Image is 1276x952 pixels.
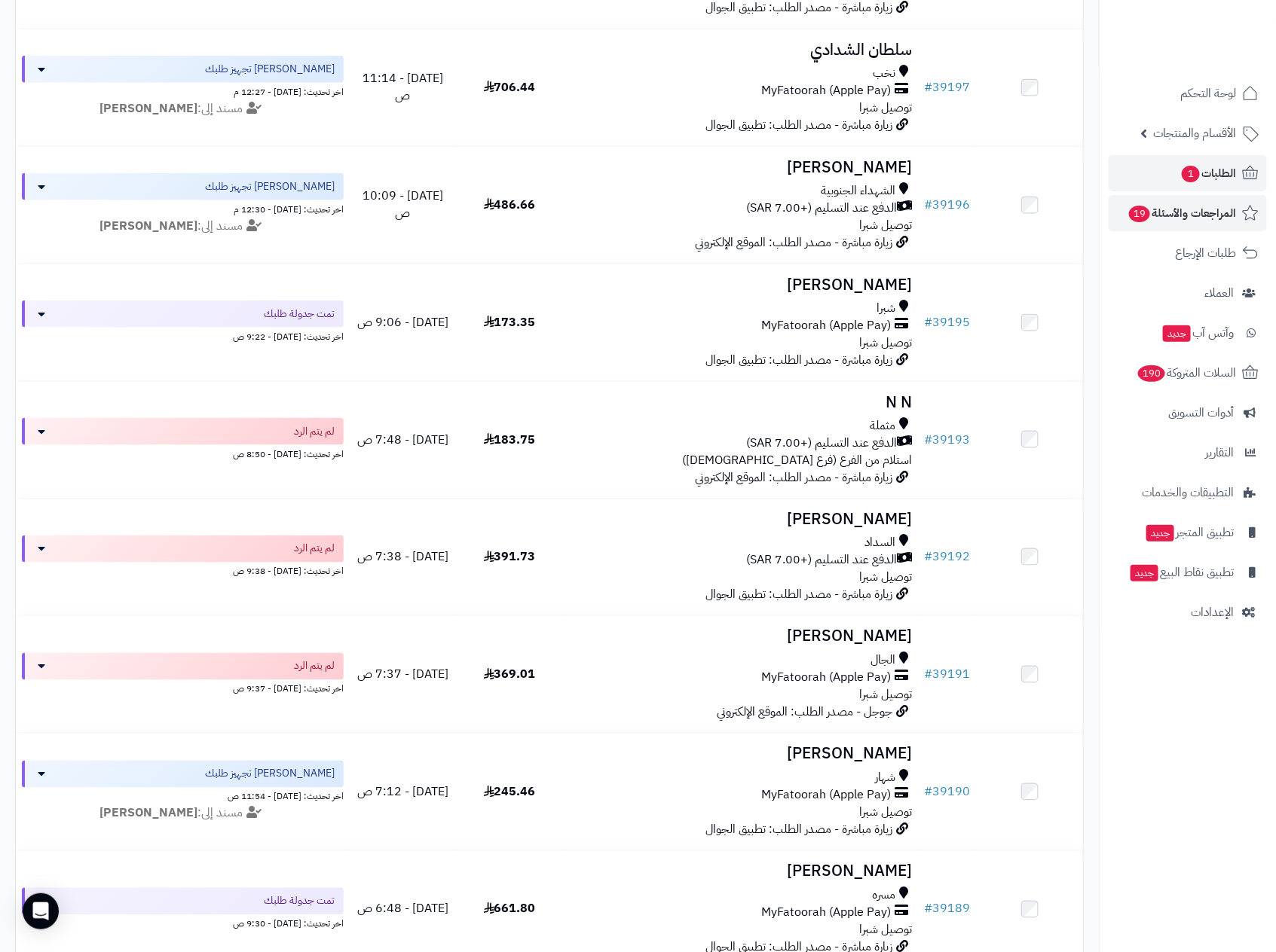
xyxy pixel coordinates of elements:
span: الدفع عند التسليم (+7.00 SAR) [746,552,897,569]
span: الطلبات [1180,163,1236,184]
a: #39189 [924,900,970,918]
span: الدفع عند التسليم (+7.00 SAR) [746,200,897,217]
span: لم يتم الرد [294,542,335,557]
span: توصيل شبرا [859,216,912,234]
span: توصيل شبرا [859,921,912,939]
span: [DATE] - 7:38 ص [357,548,448,566]
span: [DATE] - 10:09 ص [363,187,443,222]
span: جديد [1131,565,1158,581]
img: logo-2.png [1173,41,1262,72]
span: المراجعات والأسئلة [1128,203,1236,224]
span: [PERSON_NAME] تجهيز طلبك [205,62,335,77]
a: المراجعات والأسئلة19 [1109,195,1267,231]
a: #39197 [924,78,970,96]
a: #39190 [924,783,970,801]
span: # [924,431,932,449]
span: توصيل شبرا [859,804,912,822]
span: [DATE] - 7:48 ص [357,431,448,449]
span: [DATE] - 7:37 ص [357,666,448,684]
strong: [PERSON_NAME] [99,217,197,235]
span: مثملة [870,417,895,435]
span: جديد [1146,525,1174,542]
span: السلات المتروكة [1137,362,1236,383]
span: لم يتم الرد [294,659,335,674]
a: #39191 [924,666,970,684]
span: زيارة مباشرة - مصدر الطلب: تطبيق الجوال [705,821,892,839]
span: # [924,783,932,801]
span: مسره [872,887,895,905]
span: 486.66 [484,196,536,214]
a: طلبات الإرجاع [1109,235,1267,271]
span: التطبيقات والخدمات [1142,482,1234,503]
span: التقارير [1205,442,1234,463]
span: العملاء [1204,282,1234,304]
span: MyFatoorah (Apple Pay) [761,905,891,922]
h3: [PERSON_NAME] [569,863,913,880]
span: طلبات الإرجاع [1175,243,1236,264]
span: الإعدادات [1191,602,1234,623]
h3: [PERSON_NAME] [569,276,913,294]
span: لوحة التحكم [1180,83,1236,104]
span: لم يتم الرد [294,424,335,439]
div: مسند إلى: [11,100,355,117]
div: Open Intercom Messenger [23,893,59,929]
span: زيارة مباشرة - مصدر الطلب: الموقع الإلكتروني [695,468,892,487]
div: اخر تحديث: [DATE] - 11:54 ص [22,788,344,804]
span: 661.80 [484,900,536,918]
span: MyFatoorah (Apple Pay) [761,82,891,99]
span: توصيل شبرا [859,99,912,117]
span: توصيل شبرا [859,686,912,704]
span: 19 [1129,206,1150,222]
span: شبرا [877,300,895,317]
span: توصيل شبرا [859,569,912,587]
span: 183.75 [484,431,536,449]
div: مسند إلى: [11,218,355,235]
h3: [PERSON_NAME] [569,628,913,645]
a: الإعدادات [1109,594,1267,630]
strong: [PERSON_NAME] [99,99,197,117]
span: وآتس آب [1161,322,1234,343]
span: 190 [1138,365,1165,382]
span: زيارة مباشرة - مصدر الطلب: تطبيق الجوال [705,351,892,369]
span: استلام من الفرع (فرع [DEMOGRAPHIC_DATA]) [682,451,912,469]
span: [PERSON_NAME] تجهيز طلبك [205,767,335,782]
div: اخر تحديث: [DATE] - 9:30 ص [22,915,344,931]
div: اخر تحديث: [DATE] - 9:22 ص [22,328,344,343]
span: MyFatoorah (Apple Pay) [761,317,891,334]
span: الشهداء الجنوبية [821,182,895,200]
span: تمت جدولة طلبك [264,894,335,909]
a: السلات المتروكة190 [1109,355,1267,391]
span: تمت جدولة طلبك [264,307,335,322]
span: [DATE] - 7:12 ص [357,783,448,801]
span: [PERSON_NAME] تجهيز طلبك [205,179,335,194]
div: اخر تحديث: [DATE] - 9:37 ص [22,680,344,696]
h3: سلطان الشدادي [569,41,913,59]
div: مسند إلى: [11,805,355,822]
span: # [924,666,932,684]
div: اخر تحديث: [DATE] - 12:27 م [22,83,344,99]
a: لوحة التحكم [1109,75,1267,111]
span: [DATE] - 9:06 ص [357,313,448,331]
span: 706.44 [484,78,536,96]
span: 173.35 [484,313,536,331]
span: # [924,196,932,214]
div: اخر تحديث: [DATE] - 8:50 ص [22,445,344,461]
span: MyFatoorah (Apple Pay) [761,670,891,687]
a: تطبيق نقاط البيعجديد [1109,554,1267,590]
h3: [PERSON_NAME] [569,511,913,529]
a: #39192 [924,548,970,566]
a: الطلبات1 [1109,155,1267,191]
a: وآتس آبجديد [1109,315,1267,351]
span: [DATE] - 11:14 ص [363,69,443,105]
span: # [924,900,932,918]
span: جديد [1163,325,1191,342]
span: 245.46 [484,783,536,801]
div: اخر تحديث: [DATE] - 12:30 م [22,200,344,216]
a: العملاء [1109,275,1267,311]
span: زيارة مباشرة - مصدر الطلب: تطبيق الجوال [705,116,892,134]
span: 391.73 [484,548,536,566]
span: # [924,548,932,566]
strong: [PERSON_NAME] [99,804,197,822]
span: # [924,78,932,96]
a: التقارير [1109,435,1267,471]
